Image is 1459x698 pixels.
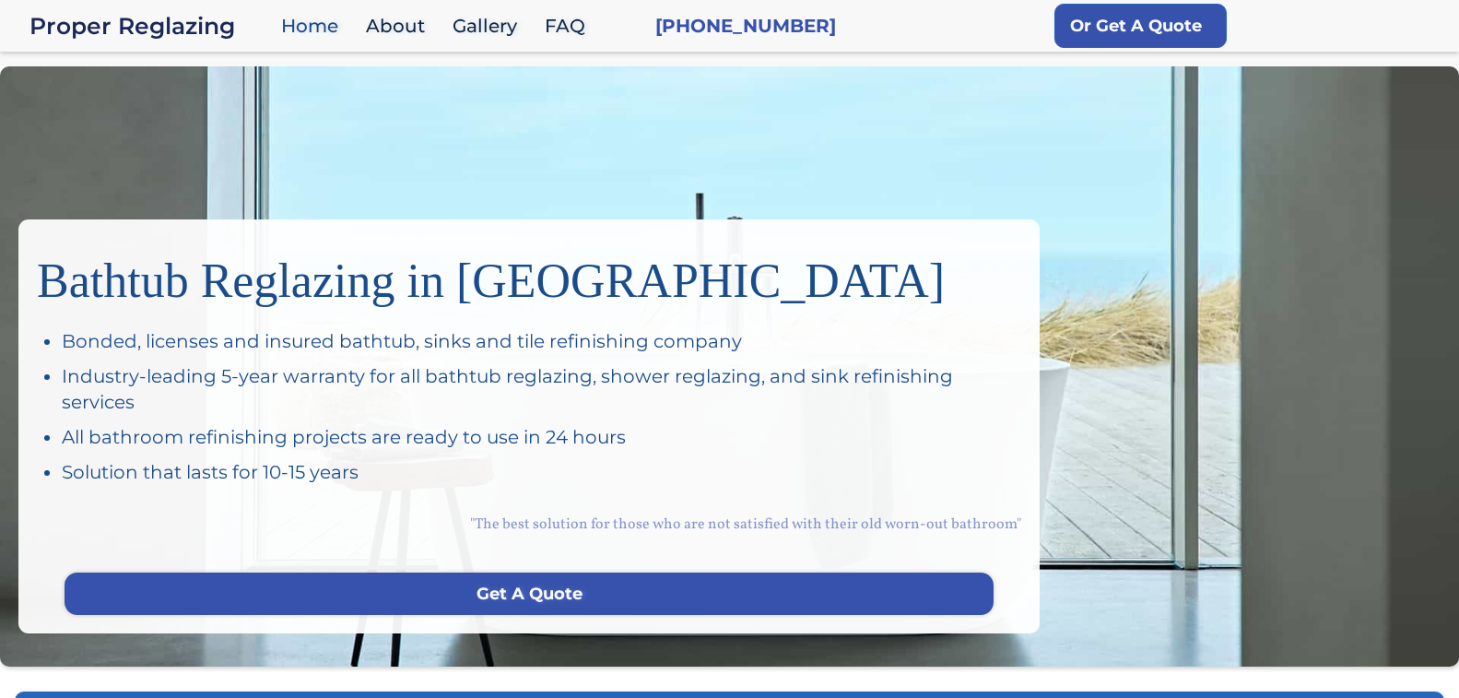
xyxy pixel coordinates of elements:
div: All bathroom refinishing projects are ready to use in 24 hours [62,424,1021,450]
div: Proper Reglazing [29,13,272,39]
a: home [29,13,272,39]
a: Or Get A Quote [1054,4,1227,48]
div: "The best solution for those who are not satisfied with their old worn-out bathroom" [37,494,1021,554]
a: Home [272,6,357,46]
h1: Bathtub Reglazing in [GEOGRAPHIC_DATA] [37,238,1021,310]
div: Industry-leading 5-year warranty for all bathtub reglazing, shower reglazing, and sink refinishin... [62,363,1021,415]
a: FAQ [535,6,604,46]
a: Get A Quote [65,573,994,615]
div: Solution that lasts for 10-15 years [62,459,1021,485]
a: Gallery [443,6,535,46]
a: About [357,6,443,46]
div: Bonded, licenses and insured bathtub, sinks and tile refinishing company [62,328,1021,354]
a: [PHONE_NUMBER] [655,13,836,39]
